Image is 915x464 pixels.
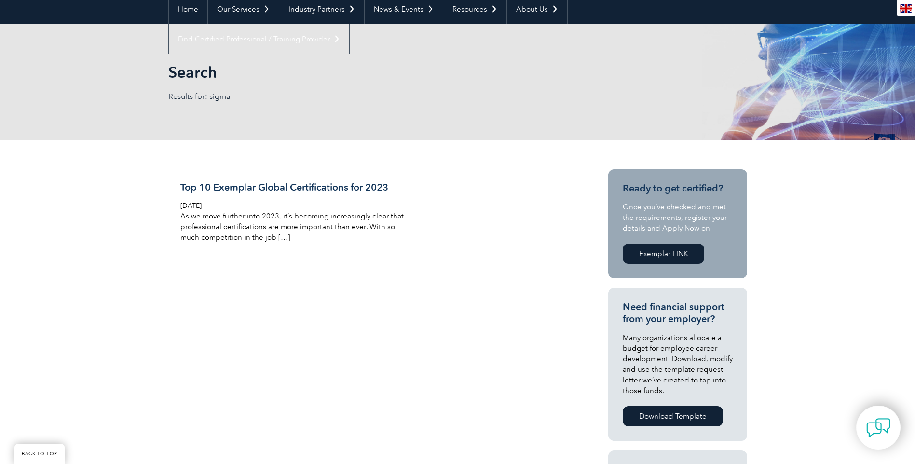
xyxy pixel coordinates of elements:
h1: Search [168,63,539,82]
a: BACK TO TOP [14,444,65,464]
p: As we move further into 2023, it’s becoming increasingly clear that professional certifications a... [180,211,409,243]
p: Many organizations allocate a budget for employee career development. Download, modify and use th... [623,332,733,396]
img: en [900,4,912,13]
p: Results for: sigma [168,91,458,102]
h3: Ready to get certified? [623,182,733,194]
p: Once you’ve checked and met the requirements, register your details and Apply Now on [623,202,733,233]
a: Find Certified Professional / Training Provider [169,24,349,54]
span: [DATE] [180,202,202,210]
h3: Top 10 Exemplar Global Certifications for 2023 [180,181,409,193]
a: Download Template [623,406,723,426]
a: Exemplar LINK [623,244,704,264]
img: contact-chat.png [866,416,890,440]
h3: Need financial support from your employer? [623,301,733,325]
a: Top 10 Exemplar Global Certifications for 2023 [DATE] As we move further into 2023, it’s becoming... [168,169,574,255]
